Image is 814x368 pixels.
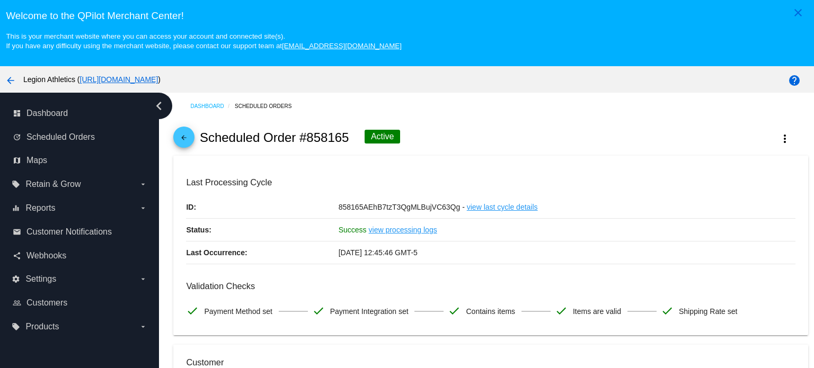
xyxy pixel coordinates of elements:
i: local_offer [12,180,20,189]
span: Legion Athletics ( ) [23,75,161,84]
a: view last cycle details [467,196,538,218]
mat-icon: check [555,304,568,317]
span: Customers [26,298,67,308]
a: view processing logs [369,219,437,241]
span: Reports [25,203,55,213]
i: email [13,228,21,236]
span: Success [339,226,367,234]
h3: Customer [186,357,795,367]
span: Maps [26,156,47,165]
a: update Scheduled Orders [13,129,147,146]
small: This is your merchant website where you can access your account and connected site(s). If you hav... [6,32,401,50]
mat-icon: check [312,304,325,317]
span: 858165AEhB7tzT3QgMLBujVC63Qg - [339,203,465,211]
i: arrow_drop_down [139,275,147,283]
span: Webhooks [26,251,66,261]
mat-icon: arrow_back [4,74,17,87]
p: Last Occurrence: [186,241,338,264]
a: map Maps [13,152,147,169]
span: Payment Method set [204,300,272,322]
a: people_outline Customers [13,294,147,311]
p: Status: [186,219,338,241]
span: Dashboard [26,109,68,118]
i: equalizer [12,204,20,212]
span: Payment Integration set [330,300,409,322]
i: local_offer [12,322,20,331]
i: settings [12,275,20,283]
span: Retain & Grow [25,179,81,189]
i: people_outline [13,299,21,307]
a: Dashboard [190,98,235,114]
i: share [13,252,21,260]
span: Scheduled Orders [26,132,95,142]
i: arrow_drop_down [139,322,147,331]
a: [EMAIL_ADDRESS][DOMAIN_NAME] [282,42,402,50]
a: dashboard Dashboard [13,105,147,122]
mat-icon: check [448,304,461,317]
span: Settings [25,274,56,284]
mat-icon: check [661,304,674,317]
i: chevron_left [151,97,167,114]
div: Active [365,130,401,143]
h3: Welcome to the QPilot Merchant Center! [6,10,808,22]
mat-icon: arrow_back [178,134,190,147]
span: Customer Notifications [26,227,112,237]
p: ID: [186,196,338,218]
h2: Scheduled Order #858165 [200,130,349,145]
h3: Validation Checks [186,281,795,291]
mat-icon: more_vert [778,132,791,145]
mat-icon: check [186,304,199,317]
span: Items are valid [573,300,621,322]
i: update [13,133,21,141]
mat-icon: close [792,6,804,19]
a: [URL][DOMAIN_NAME] [80,75,158,84]
a: share Webhooks [13,247,147,264]
h3: Last Processing Cycle [186,177,795,187]
i: map [13,156,21,165]
a: email Customer Notifications [13,223,147,240]
i: arrow_drop_down [139,204,147,212]
mat-icon: help [788,74,801,87]
i: dashboard [13,109,21,118]
span: Products [25,322,59,331]
span: [DATE] 12:45:46 GMT-5 [339,248,418,257]
a: Scheduled Orders [235,98,301,114]
span: Shipping Rate set [679,300,738,322]
span: Contains items [466,300,515,322]
i: arrow_drop_down [139,180,147,189]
